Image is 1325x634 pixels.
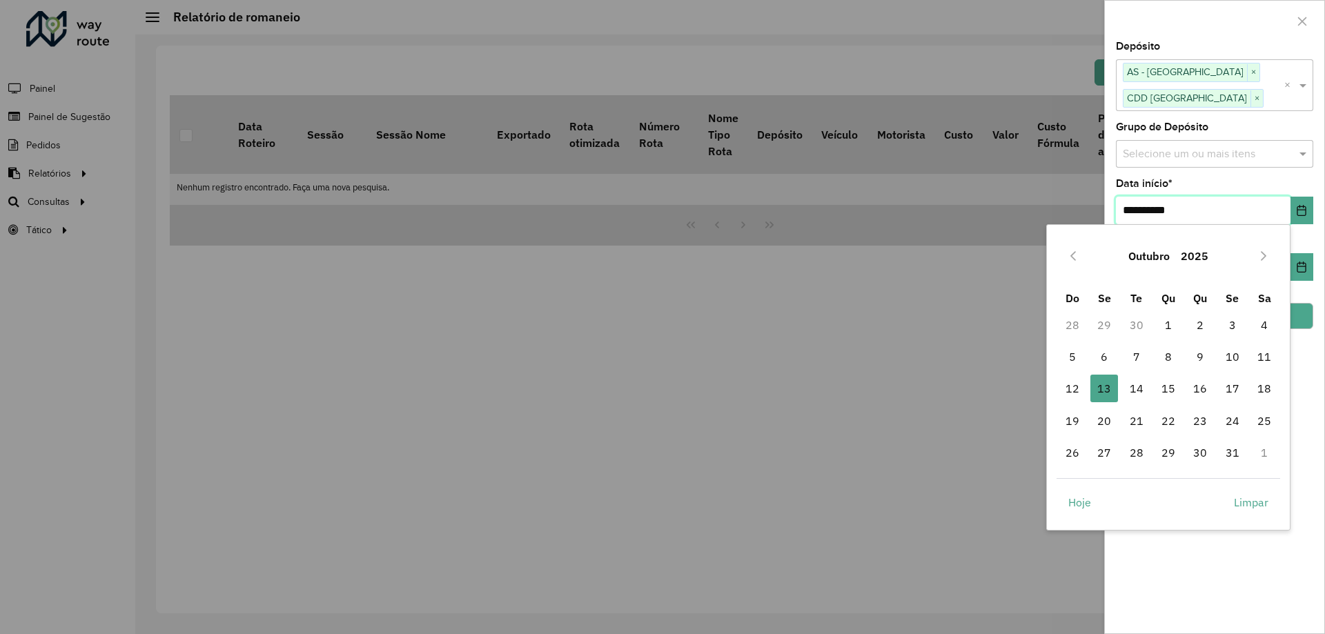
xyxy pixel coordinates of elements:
[1152,437,1184,468] td: 29
[1250,90,1263,107] span: ×
[1059,407,1086,435] span: 19
[1123,439,1150,466] span: 28
[1088,405,1120,437] td: 20
[1120,373,1152,404] td: 14
[1152,373,1184,404] td: 15
[1284,77,1296,94] span: Clear all
[1090,407,1118,435] span: 20
[1057,405,1088,437] td: 19
[1088,373,1120,404] td: 13
[1059,439,1086,466] span: 26
[1248,437,1280,468] td: 1
[1057,488,1103,516] button: Hoje
[1234,494,1268,511] span: Limpar
[1062,245,1084,267] button: Previous Month
[1155,311,1182,339] span: 1
[1155,407,1182,435] span: 22
[1152,405,1184,437] td: 22
[1184,309,1216,341] td: 2
[1123,407,1150,435] span: 21
[1088,309,1120,341] td: 29
[1186,375,1214,402] span: 16
[1253,245,1275,267] button: Next Month
[1184,437,1216,468] td: 30
[1090,343,1118,370] span: 6
[1248,373,1280,404] td: 18
[1123,63,1247,80] span: AS - [GEOGRAPHIC_DATA]
[1120,309,1152,341] td: 30
[1123,90,1250,106] span: CDD [GEOGRAPHIC_DATA]
[1116,38,1160,55] label: Depósito
[1186,311,1214,339] span: 2
[1184,341,1216,373] td: 9
[1186,343,1214,370] span: 9
[1120,437,1152,468] td: 28
[1155,375,1182,402] span: 15
[1057,437,1088,468] td: 26
[1184,405,1216,437] td: 23
[1250,375,1278,402] span: 18
[1247,64,1259,81] span: ×
[1066,291,1079,305] span: Do
[1068,494,1091,511] span: Hoje
[1130,291,1142,305] span: Te
[1088,341,1120,373] td: 6
[1057,341,1088,373] td: 5
[1120,341,1152,373] td: 7
[1090,439,1118,466] span: 27
[1057,373,1088,404] td: 12
[1098,291,1111,305] span: Se
[1219,311,1246,339] span: 3
[1155,439,1182,466] span: 29
[1161,291,1175,305] span: Qu
[1290,253,1313,281] button: Choose Date
[1175,239,1214,273] button: Choose Year
[1057,309,1088,341] td: 28
[1219,375,1246,402] span: 17
[1250,343,1278,370] span: 11
[1123,343,1150,370] span: 7
[1217,405,1248,437] td: 24
[1088,437,1120,468] td: 27
[1222,488,1280,516] button: Limpar
[1186,407,1214,435] span: 23
[1152,309,1184,341] td: 1
[1046,224,1290,531] div: Choose Date
[1193,291,1207,305] span: Qu
[1184,373,1216,404] td: 16
[1250,311,1278,339] span: 4
[1258,291,1271,305] span: Sa
[1219,407,1246,435] span: 24
[1116,119,1208,135] label: Grupo de Depósito
[1217,437,1248,468] td: 31
[1123,239,1175,273] button: Choose Month
[1155,343,1182,370] span: 8
[1152,341,1184,373] td: 8
[1120,405,1152,437] td: 21
[1217,341,1248,373] td: 10
[1186,439,1214,466] span: 30
[1250,407,1278,435] span: 25
[1217,309,1248,341] td: 3
[1290,197,1313,224] button: Choose Date
[1219,343,1246,370] span: 10
[1217,373,1248,404] td: 17
[1090,375,1118,402] span: 13
[1226,291,1239,305] span: Se
[1123,375,1150,402] span: 14
[1059,343,1086,370] span: 5
[1248,341,1280,373] td: 11
[1219,439,1246,466] span: 31
[1248,309,1280,341] td: 4
[1059,375,1086,402] span: 12
[1248,405,1280,437] td: 25
[1116,175,1172,192] label: Data início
